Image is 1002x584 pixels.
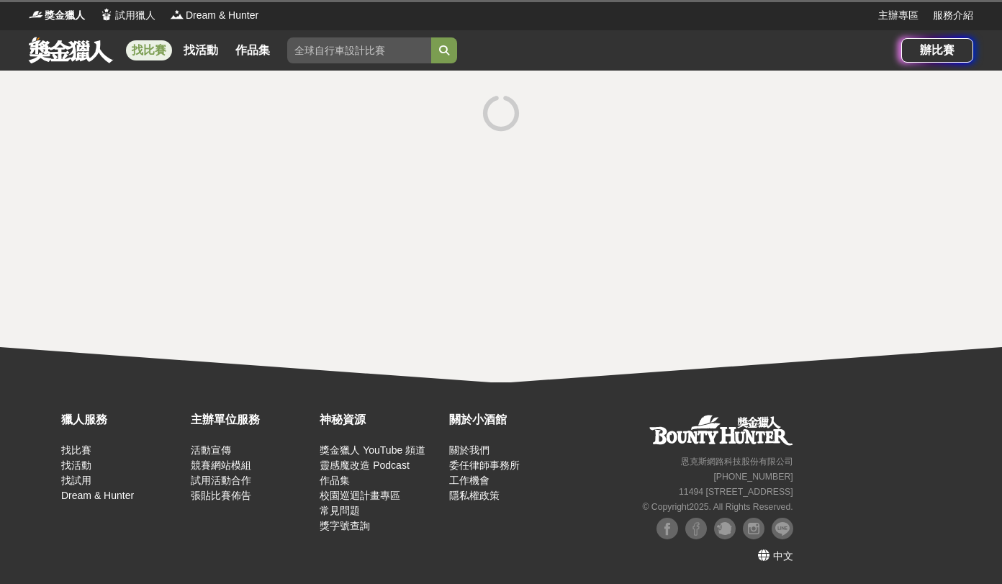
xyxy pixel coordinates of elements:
a: 委任律師事務所 [449,459,520,471]
a: 張貼比賽佈告 [191,490,251,501]
input: 全球自行車設計比賽 [287,37,431,63]
a: 常見問題 [320,505,360,516]
a: Dream & Hunter [61,490,134,501]
a: 辦比賽 [901,38,973,63]
a: 關於我們 [449,444,489,456]
div: 關於小酒館 [449,411,572,428]
small: 11494 [STREET_ADDRESS] [679,487,793,497]
span: Dream & Hunter [186,8,258,23]
a: 找比賽 [61,444,91,456]
a: 工作機會 [449,475,489,486]
a: 服務介紹 [933,8,973,23]
a: Logo試用獵人 [99,8,155,23]
a: Logo獎金獵人 [29,8,85,23]
span: 獎金獵人 [45,8,85,23]
div: 獵人服務 [61,411,184,428]
img: Logo [99,7,114,22]
small: [PHONE_NUMBER] [713,472,793,482]
a: 找試用 [61,475,91,486]
a: 競賽網站模組 [191,459,251,471]
img: Plurk [714,518,736,539]
a: 找活動 [178,40,224,60]
a: 獎字號查詢 [320,520,370,531]
a: 試用活動合作 [191,475,251,486]
img: Instagram [743,518,764,539]
a: 主辦專區 [878,8,918,23]
img: Logo [170,7,184,22]
small: © Copyright 2025 . All Rights Reserved. [642,502,793,512]
a: 找活動 [61,459,91,471]
a: 作品集 [320,475,350,486]
small: 恩克斯網路科技股份有限公司 [681,457,793,467]
a: 作品集 [230,40,276,60]
a: 靈感魔改造 Podcast [320,459,409,471]
a: LogoDream & Hunter [170,8,258,23]
a: 找比賽 [126,40,172,60]
img: Facebook [685,518,707,539]
span: 試用獵人 [115,8,155,23]
div: 神秘資源 [320,411,442,428]
a: 獎金獵人 YouTube 頻道 [320,444,425,456]
a: 隱私權政策 [449,490,500,501]
img: LINE [772,518,793,539]
div: 主辦單位服務 [191,411,313,428]
a: 校園巡迴計畫專區 [320,490,400,501]
a: 活動宣傳 [191,444,231,456]
span: 中文 [773,550,793,562]
img: Facebook [656,518,678,539]
img: Logo [29,7,43,22]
